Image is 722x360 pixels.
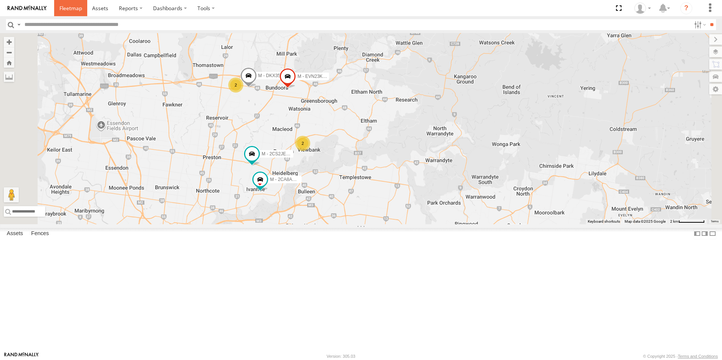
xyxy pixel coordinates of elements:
[709,84,722,94] label: Map Settings
[228,77,243,93] div: 2
[643,354,718,358] div: © Copyright 2025 -
[3,228,27,239] label: Assets
[4,47,14,58] button: Zoom out
[4,71,14,82] label: Measure
[4,58,14,68] button: Zoom Home
[4,352,39,360] a: Visit our Website
[327,354,355,358] div: Version: 305.03
[262,151,327,156] span: M - 2CS2JE - [PERSON_NAME]
[691,19,707,30] label: Search Filter Options
[588,219,620,224] button: Keyboard shortcuts
[4,37,14,47] button: Zoom in
[693,228,701,239] label: Dock Summary Table to the Left
[295,136,310,151] div: 2
[297,74,364,79] span: M - EVN23K - [PERSON_NAME]
[632,3,654,14] div: Tye Clark
[680,2,692,14] i: ?
[258,73,324,78] span: M - DKX359 - [PERSON_NAME]
[625,219,666,223] span: Map data ©2025 Google
[27,228,53,239] label: Fences
[701,228,708,239] label: Dock Summary Table to the Right
[709,228,716,239] label: Hide Summary Table
[270,177,331,182] span: M - 2CA8AO - Yehya Abou-Eid
[670,219,678,223] span: 2 km
[4,187,19,202] button: Drag Pegman onto the map to open Street View
[668,219,707,224] button: Map Scale: 2 km per 66 pixels
[8,6,47,11] img: rand-logo.svg
[678,354,718,358] a: Terms and Conditions
[16,19,22,30] label: Search Query
[711,220,719,223] a: Terms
